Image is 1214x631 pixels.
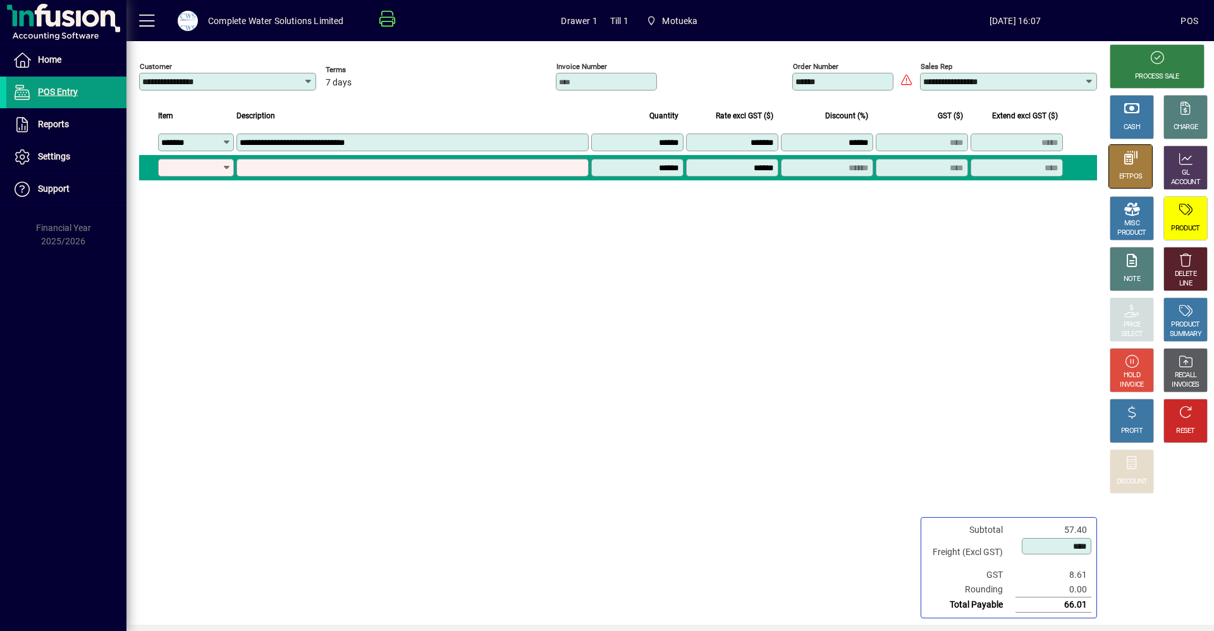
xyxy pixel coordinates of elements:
span: GST ($) [938,109,963,123]
td: 57.40 [1015,523,1091,537]
mat-label: Invoice number [556,62,607,71]
div: PROCESS SALE [1135,72,1179,82]
span: Home [38,54,61,65]
span: Quantity [649,109,678,123]
div: DELETE [1175,270,1196,279]
div: LINE [1179,279,1192,289]
span: Motueka [641,9,703,32]
span: Description [236,109,275,123]
span: Till 1 [610,11,628,31]
div: PRODUCT [1117,228,1146,238]
div: ACCOUNT [1171,178,1200,187]
div: SELECT [1121,330,1143,339]
div: PROFIT [1121,427,1143,436]
mat-label: Customer [140,62,172,71]
a: Reports [6,109,126,141]
td: 8.61 [1015,568,1091,582]
td: 66.01 [1015,597,1091,613]
td: 0.00 [1015,582,1091,597]
td: Subtotal [926,523,1015,537]
div: PRODUCT [1171,320,1199,330]
span: Discount (%) [825,109,868,123]
span: Item [158,109,173,123]
a: Settings [6,141,126,173]
div: PRICE [1124,320,1141,330]
td: Rounding [926,582,1015,597]
div: CASH [1124,123,1140,132]
div: MISC [1124,219,1139,228]
div: INVOICE [1120,380,1143,390]
a: Support [6,173,126,205]
mat-label: Order number [793,62,838,71]
span: Extend excl GST ($) [992,109,1058,123]
span: Motueka [662,11,697,31]
div: INVOICES [1172,380,1199,390]
mat-label: Sales rep [921,62,952,71]
span: Drawer 1 [561,11,597,31]
div: CHARGE [1174,123,1198,132]
button: Profile [168,9,208,32]
a: Home [6,44,126,76]
div: NOTE [1124,275,1140,284]
span: Support [38,184,70,194]
div: SUMMARY [1170,330,1201,339]
span: 7 days [326,78,352,88]
div: Complete Water Solutions Limited [208,11,344,31]
td: Freight (Excl GST) [926,537,1015,568]
div: RECALL [1175,371,1197,380]
div: EFTPOS [1119,172,1143,182]
span: Reports [38,119,69,129]
div: PRODUCT [1171,224,1199,234]
span: Terms [326,66,402,74]
div: GL [1182,168,1190,178]
span: [DATE] 16:07 [849,11,1180,31]
span: Rate excl GST ($) [716,109,773,123]
div: HOLD [1124,371,1140,380]
div: DISCOUNT [1117,477,1147,487]
span: Settings [38,151,70,161]
span: POS Entry [38,87,78,97]
div: RESET [1176,427,1195,436]
td: GST [926,568,1015,582]
td: Total Payable [926,597,1015,613]
div: POS [1180,11,1198,31]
